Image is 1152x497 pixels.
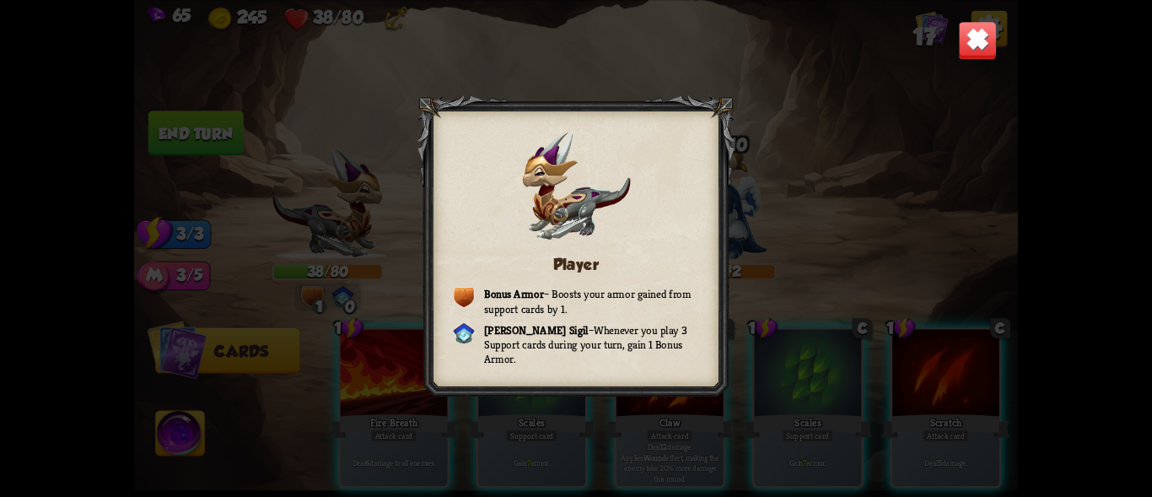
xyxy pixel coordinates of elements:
h3: Player [453,255,698,273]
img: Chevalier_Dragon.png [521,131,631,241]
img: Close_Button.png [958,21,997,60]
p: – [453,322,698,366]
p: – Boosts your armor gained from support cards by 1. [453,287,698,316]
img: Bonus_Armor.png [453,287,474,308]
b: [PERSON_NAME] Sigil [484,322,589,337]
img: ChevalierSigil.png [453,322,475,343]
b: Bonus Armor [484,287,543,301]
span: Whenever you play 3 Support cards during your turn, gain 1 Bonus Armor. [484,322,687,366]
